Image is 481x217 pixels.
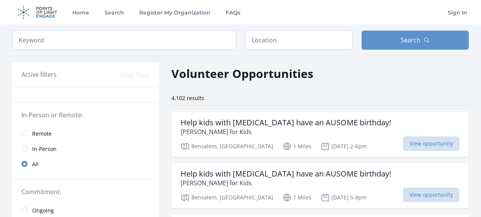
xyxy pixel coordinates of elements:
[32,130,52,138] span: Remote
[181,127,391,136] p: [PERSON_NAME] for Kids
[121,71,150,79] button: Clear filters
[181,169,391,178] h3: Help kids with [MEDICAL_DATA] have an AUSOME birthday!
[32,160,39,168] span: All
[12,156,159,172] a: All
[32,145,57,153] span: In-Person
[12,141,159,156] a: In-Person
[21,110,150,120] legend: In-Person or Remote:
[171,94,204,102] span: 4,102 results
[171,163,469,208] a: Help kids with [MEDICAL_DATA] have an AUSOME birthday! [PERSON_NAME] for Kids Bensalem, [GEOGRAPH...
[321,193,367,202] p: [DATE] 5-9pm
[181,178,391,188] p: [PERSON_NAME] for Kids
[32,207,54,214] span: Ongoing
[12,31,236,50] input: Keyword
[403,188,460,202] span: View opportunity
[245,31,352,50] input: Location
[21,70,57,79] h3: Active filters
[321,142,367,151] p: [DATE] 2-6pm
[171,65,313,82] h2: Volunteer Opportunities
[181,142,273,151] p: Bensalem, [GEOGRAPHIC_DATA]
[181,118,391,127] h3: Help kids with [MEDICAL_DATA] have an AUSOME birthday!
[282,142,311,151] p: 1 Miles
[403,136,460,151] span: View opportunity
[181,193,273,202] p: Bensalem, [GEOGRAPHIC_DATA]
[171,112,469,157] a: Help kids with [MEDICAL_DATA] have an AUSOME birthday! [PERSON_NAME] for Kids Bensalem, [GEOGRAPH...
[362,31,469,50] button: Search
[401,36,421,45] span: Search
[282,193,311,202] p: 1 Miles
[21,187,150,196] legend: Commitment:
[12,126,159,141] a: Remote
